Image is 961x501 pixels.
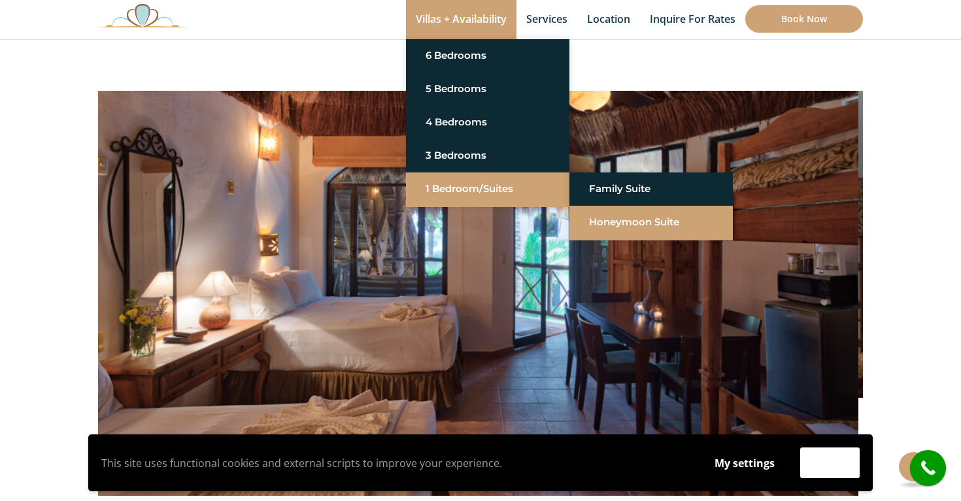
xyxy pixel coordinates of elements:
a: 6 Bedrooms [426,44,550,67]
a: call [910,450,946,486]
a: 5 Bedrooms [426,77,550,101]
a: Book Now [745,5,863,33]
a: 3 Bedrooms [426,144,550,167]
a: Family Suite [589,177,713,201]
a: 1 Bedroom/Suites [426,177,550,201]
img: Awesome Logo [98,3,187,27]
button: Accept [800,447,860,478]
i: call [913,453,943,483]
a: Honeymoon Suite [589,210,713,234]
p: This site uses functional cookies and external scripts to improve your experience. [101,453,689,473]
button: My settings [702,448,787,478]
a: 4 Bedrooms [426,110,550,134]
